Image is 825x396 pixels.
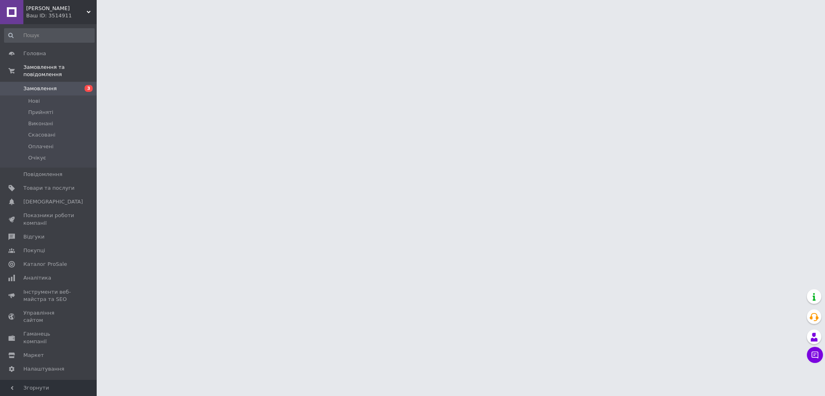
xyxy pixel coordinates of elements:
span: 3 [85,85,93,92]
span: Замовлення та повідомлення [23,64,97,78]
span: Замовлення [23,85,57,92]
span: Прийняті [28,109,53,116]
span: Каталог ProSale [23,261,67,268]
div: Ваш ID: 3514911 [26,12,97,19]
input: Пошук [4,28,95,43]
span: Аналітика [23,274,51,282]
span: Гаманець компанії [23,330,75,345]
span: Покупці [23,247,45,254]
span: Товари та послуги [23,185,75,192]
span: Виконані [28,120,53,127]
span: Повідомлення [23,171,62,178]
span: Molin [26,5,87,12]
span: Головна [23,50,46,57]
span: Інструменти веб-майстра та SEO [23,288,75,303]
span: Налаштування [23,365,64,373]
span: Маркет [23,352,44,359]
span: Відгуки [23,233,44,241]
button: Чат з покупцем [807,347,823,363]
span: Нові [28,97,40,105]
span: Показники роботи компанії [23,212,75,226]
span: Оплачені [28,143,54,150]
span: Управління сайтом [23,309,75,324]
span: [DEMOGRAPHIC_DATA] [23,198,83,205]
span: Скасовані [28,131,56,139]
span: Очікує [28,154,46,162]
